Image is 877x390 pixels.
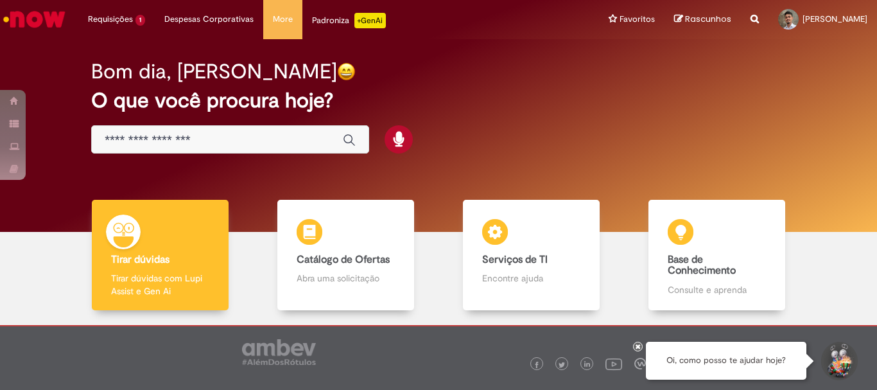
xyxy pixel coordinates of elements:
p: Encontre ajuda [482,272,580,285]
img: happy-face.png [337,62,356,81]
span: [PERSON_NAME] [803,13,867,24]
img: logo_footer_youtube.png [605,355,622,372]
b: Tirar dúvidas [111,253,169,266]
img: logo_footer_workplace.png [634,358,646,369]
b: Base de Conhecimento [668,253,736,278]
span: 1 [135,15,145,26]
div: Padroniza [312,13,386,28]
img: logo_footer_linkedin.png [584,361,591,369]
span: Requisições [88,13,133,26]
p: Consulte e aprenda [668,283,765,296]
button: Iniciar Conversa de Suporte [819,342,858,380]
a: Serviços de TI Encontre ajuda [438,200,624,311]
span: Despesas Corporativas [164,13,254,26]
p: Tirar dúvidas com Lupi Assist e Gen Ai [111,272,209,297]
img: logo_footer_facebook.png [534,362,540,368]
h2: Bom dia, [PERSON_NAME] [91,60,337,83]
img: ServiceNow [1,6,67,32]
a: Rascunhos [674,13,731,26]
a: Catálogo de Ofertas Abra uma solicitação [253,200,438,311]
h2: O que você procura hoje? [91,89,786,112]
span: More [273,13,293,26]
b: Serviços de TI [482,253,548,266]
img: logo_footer_twitter.png [559,362,565,368]
div: Oi, como posso te ajudar hoje? [646,342,806,380]
p: +GenAi [354,13,386,28]
p: Abra uma solicitação [297,272,394,285]
span: Favoritos [620,13,655,26]
b: Catálogo de Ofertas [297,253,390,266]
img: logo_footer_ambev_rotulo_gray.png [242,339,316,365]
a: Base de Conhecimento Consulte e aprenda [624,200,810,311]
span: Rascunhos [685,13,731,25]
a: Tirar dúvidas Tirar dúvidas com Lupi Assist e Gen Ai [67,200,253,311]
